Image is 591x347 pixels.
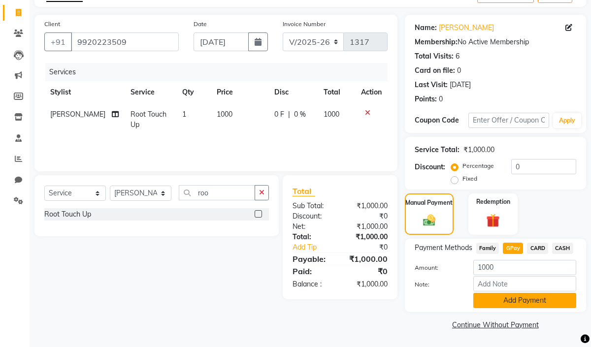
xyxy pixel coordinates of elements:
div: 0 [457,65,461,76]
label: Note: [407,280,466,289]
div: 6 [456,51,460,62]
div: No Active Membership [415,37,576,47]
div: Net: [285,221,340,232]
label: Client [44,20,60,29]
div: [DATE] [450,80,471,90]
div: Membership: [415,37,458,47]
label: Date [194,20,207,29]
label: Invoice Number [283,20,326,29]
div: ₹1,000.00 [340,232,394,242]
th: Disc [268,81,318,103]
input: Search or Scan [179,185,255,200]
span: 1 [182,110,186,119]
button: Apply [553,113,581,128]
input: Amount [473,260,576,275]
div: Total Visits: [415,51,454,62]
div: ₹1,000.00 [340,201,394,211]
span: Family [476,243,499,254]
div: ₹1,000.00 [463,145,494,155]
label: Manual Payment [405,198,453,207]
div: Services [45,63,395,81]
label: Fixed [462,174,477,183]
span: 1000 [324,110,339,119]
input: Add Note [473,276,576,291]
div: ₹1,000.00 [340,221,394,232]
div: Last Visit: [415,80,448,90]
button: Add Payment [473,293,576,308]
th: Action [355,81,388,103]
div: Discount: [285,211,340,221]
th: Total [318,81,355,103]
div: Coupon Code [415,115,468,126]
th: Stylist [44,81,125,103]
input: Enter Offer / Coupon Code [468,113,549,128]
div: ₹1,000.00 [340,253,394,265]
div: Card on file: [415,65,455,76]
div: Root Touch Up [44,209,91,220]
div: Balance : [285,279,340,289]
a: Continue Without Payment [407,320,584,330]
span: Total [293,186,315,196]
button: +91 [44,32,72,51]
span: GPay [503,243,523,254]
div: Payable: [285,253,340,265]
div: ₹1,000.00 [340,279,394,289]
label: Amount: [407,263,466,272]
span: 0 % [294,109,306,120]
input: Search by Name/Mobile/Email/Code [71,32,179,51]
div: 0 [439,94,443,104]
img: _cash.svg [419,213,440,228]
div: ₹0 [340,211,394,221]
label: Percentage [462,161,494,170]
div: Name: [415,23,437,33]
th: Qty [176,81,211,103]
span: | [288,109,290,120]
label: Redemption [476,197,510,206]
span: Root Touch Up [131,110,166,129]
div: Discount: [415,162,445,172]
span: CASH [552,243,573,254]
span: [PERSON_NAME] [50,110,105,119]
span: CARD [527,243,548,254]
div: Paid: [285,265,340,277]
th: Service [125,81,176,103]
a: Add Tip [285,242,349,252]
span: 0 F [274,109,284,120]
div: Sub Total: [285,201,340,211]
div: ₹0 [340,265,394,277]
th: Price [211,81,268,103]
div: ₹0 [349,242,395,252]
span: 1000 [217,110,232,119]
a: [PERSON_NAME] [439,23,494,33]
div: Points: [415,94,437,104]
div: Total: [285,232,340,242]
img: _gift.svg [482,212,504,229]
div: Service Total: [415,145,460,155]
span: Payment Methods [415,243,472,253]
